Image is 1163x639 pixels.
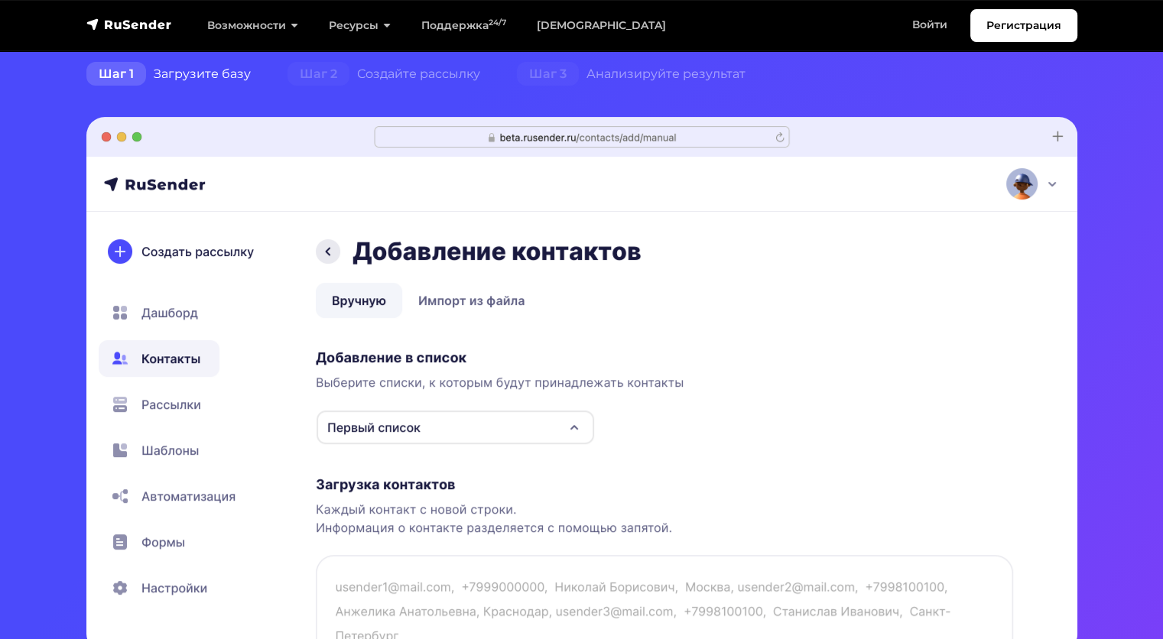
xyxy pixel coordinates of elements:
[970,9,1077,42] a: Регистрация
[192,10,313,41] a: Возможности
[499,59,764,89] div: Анализируйте результат
[897,9,963,41] a: Войти
[489,18,506,28] sup: 24/7
[517,62,579,86] span: Шаг 3
[86,17,172,32] img: RuSender
[269,59,499,89] div: Создайте рассылку
[288,62,349,86] span: Шаг 2
[86,62,146,86] span: Шаг 1
[406,10,521,41] a: Поддержка24/7
[313,10,406,41] a: Ресурсы
[68,59,269,89] div: Загрузите базу
[521,10,681,41] a: [DEMOGRAPHIC_DATA]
